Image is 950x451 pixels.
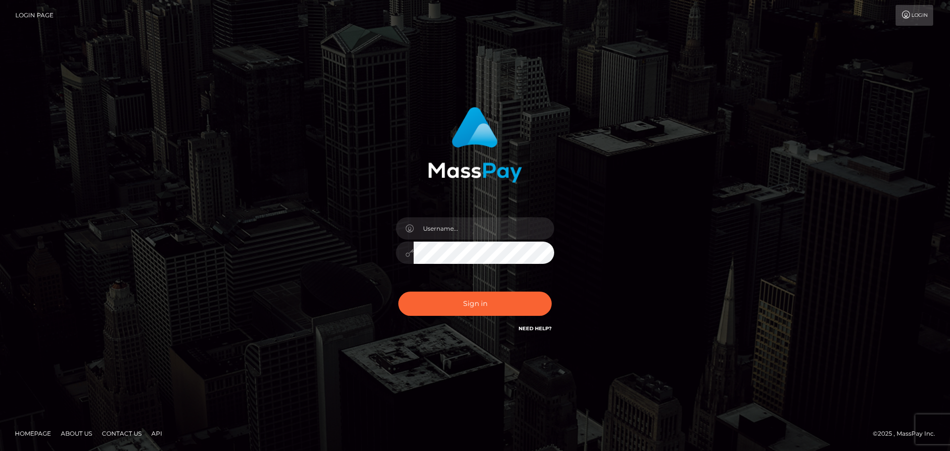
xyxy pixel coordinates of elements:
img: MassPay Login [428,107,522,183]
div: © 2025 , MassPay Inc. [873,428,943,439]
button: Sign in [398,292,552,316]
a: Contact Us [98,426,145,441]
a: About Us [57,426,96,441]
a: Login Page [15,5,53,26]
a: API [147,426,166,441]
a: Homepage [11,426,55,441]
input: Username... [414,217,554,240]
a: Need Help? [519,325,552,332]
a: Login [896,5,933,26]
